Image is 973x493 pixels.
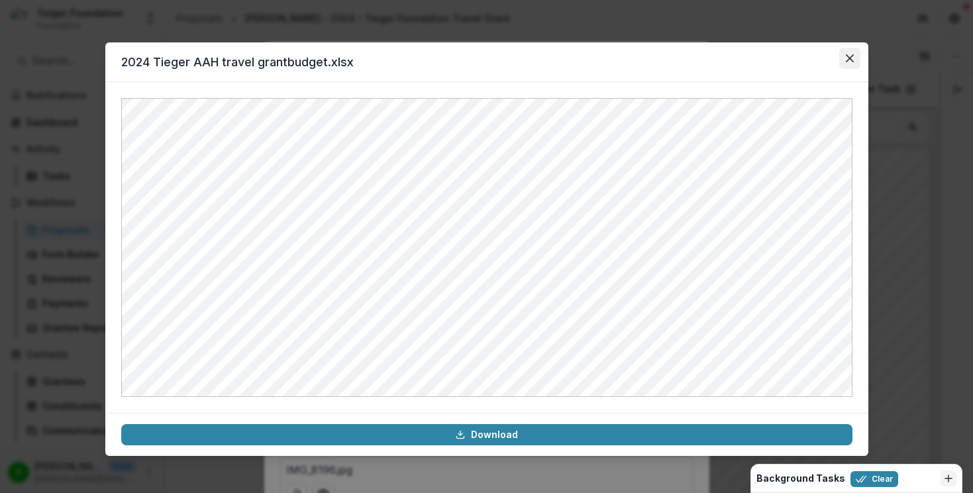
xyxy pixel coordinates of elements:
[850,471,898,487] button: Clear
[839,48,860,69] button: Close
[941,470,956,486] button: Dismiss
[121,424,852,445] a: Download
[756,473,845,484] h2: Background Tasks
[105,42,868,82] header: 2024 Tieger AAH travel grantbudget.xlsx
